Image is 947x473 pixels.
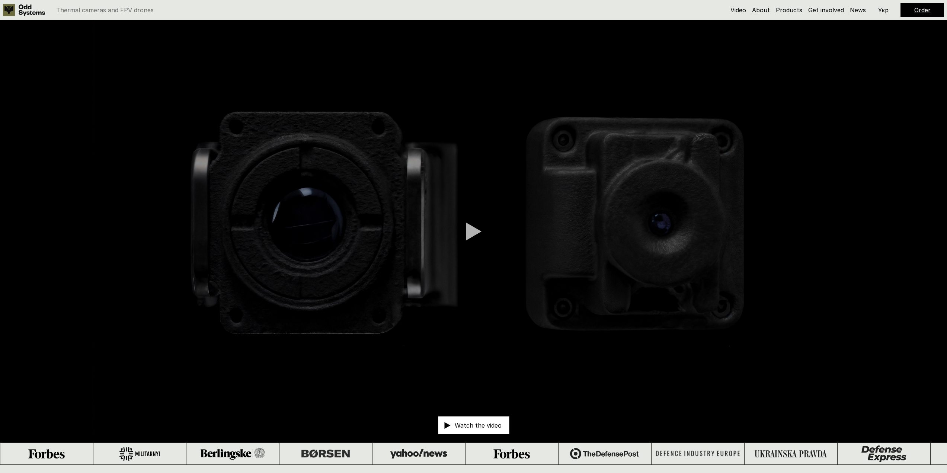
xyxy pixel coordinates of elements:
a: Products [776,6,802,14]
a: News [850,6,866,14]
a: Get involved [808,6,844,14]
p: Thermal cameras and FPV drones [56,7,154,13]
p: Укр [878,7,889,13]
p: Watch the video [455,422,502,428]
a: About [752,6,770,14]
a: Order [914,6,931,14]
a: Video [730,6,746,14]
